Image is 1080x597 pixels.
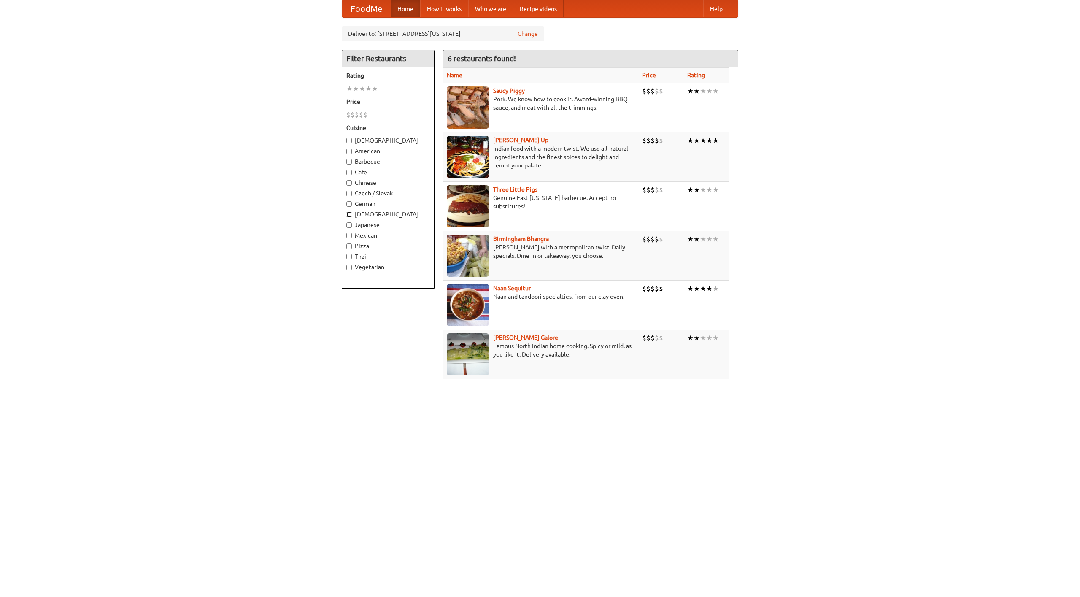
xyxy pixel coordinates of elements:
[651,333,655,343] li: $
[342,0,391,17] a: FoodMe
[493,334,558,341] a: [PERSON_NAME] Galore
[346,110,351,119] li: $
[659,333,663,343] li: $
[346,84,353,93] li: ★
[694,185,700,194] li: ★
[363,110,367,119] li: $
[659,235,663,244] li: $
[687,136,694,145] li: ★
[447,235,489,277] img: bhangra.jpg
[346,191,352,196] input: Czech / Slovak
[713,136,719,145] li: ★
[346,189,430,197] label: Czech / Slovak
[687,284,694,293] li: ★
[713,235,719,244] li: ★
[447,243,635,260] p: [PERSON_NAME] with a metropolitan twist. Daily specials. Dine-in or takeaway, you choose.
[346,147,430,155] label: American
[655,185,659,194] li: $
[447,342,635,359] p: Famous North Indian home cooking. Spicy or mild, as you like it. Delivery available.
[355,110,359,119] li: $
[651,235,655,244] li: $
[447,136,489,178] img: curryup.jpg
[346,233,352,238] input: Mexican
[493,137,548,143] b: [PERSON_NAME] Up
[687,72,705,78] a: Rating
[493,235,549,242] b: Birmingham Bhangra
[493,87,525,94] a: Saucy Piggy
[700,333,706,343] li: ★
[420,0,468,17] a: How it works
[447,95,635,112] p: Pork. We know how to cook it. Award-winning BBQ sauce, and meat with all the trimmings.
[713,284,719,293] li: ★
[346,222,352,228] input: Japanese
[342,50,434,67] h4: Filter Restaurants
[655,284,659,293] li: $
[346,212,352,217] input: [DEMOGRAPHIC_DATA]
[346,252,430,261] label: Thai
[493,285,531,292] a: Naan Sequitur
[346,242,430,250] label: Pizza
[346,231,430,240] label: Mexican
[655,235,659,244] li: $
[687,333,694,343] li: ★
[713,86,719,96] li: ★
[447,194,635,211] p: Genuine East [US_STATE] barbecue. Accept no substitutes!
[353,84,359,93] li: ★
[651,86,655,96] li: $
[346,221,430,229] label: Japanese
[706,284,713,293] li: ★
[346,159,352,165] input: Barbecue
[642,86,646,96] li: $
[687,86,694,96] li: ★
[700,284,706,293] li: ★
[706,185,713,194] li: ★
[346,149,352,154] input: American
[706,235,713,244] li: ★
[694,86,700,96] li: ★
[713,185,719,194] li: ★
[651,284,655,293] li: $
[346,263,430,271] label: Vegetarian
[346,201,352,207] input: German
[346,210,430,219] label: [DEMOGRAPHIC_DATA]
[706,86,713,96] li: ★
[346,180,352,186] input: Chinese
[646,136,651,145] li: $
[447,292,635,301] p: Naan and tandoori specialties, from our clay oven.
[659,136,663,145] li: $
[646,333,651,343] li: $
[700,86,706,96] li: ★
[642,72,656,78] a: Price
[642,333,646,343] li: $
[372,84,378,93] li: ★
[694,136,700,145] li: ★
[447,284,489,326] img: naansequitur.jpg
[447,333,489,375] img: currygalore.jpg
[659,284,663,293] li: $
[646,185,651,194] li: $
[703,0,729,17] a: Help
[700,185,706,194] li: ★
[346,71,430,80] h5: Rating
[346,265,352,270] input: Vegetarian
[346,170,352,175] input: Cafe
[642,284,646,293] li: $
[706,136,713,145] li: ★
[365,84,372,93] li: ★
[359,84,365,93] li: ★
[687,235,694,244] li: ★
[351,110,355,119] li: $
[655,86,659,96] li: $
[346,136,430,145] label: [DEMOGRAPHIC_DATA]
[646,235,651,244] li: $
[646,86,651,96] li: $
[447,72,462,78] a: Name
[359,110,363,119] li: $
[342,26,544,41] div: Deliver to: [STREET_ADDRESS][US_STATE]
[694,235,700,244] li: ★
[513,0,564,17] a: Recipe videos
[694,284,700,293] li: ★
[346,97,430,106] h5: Price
